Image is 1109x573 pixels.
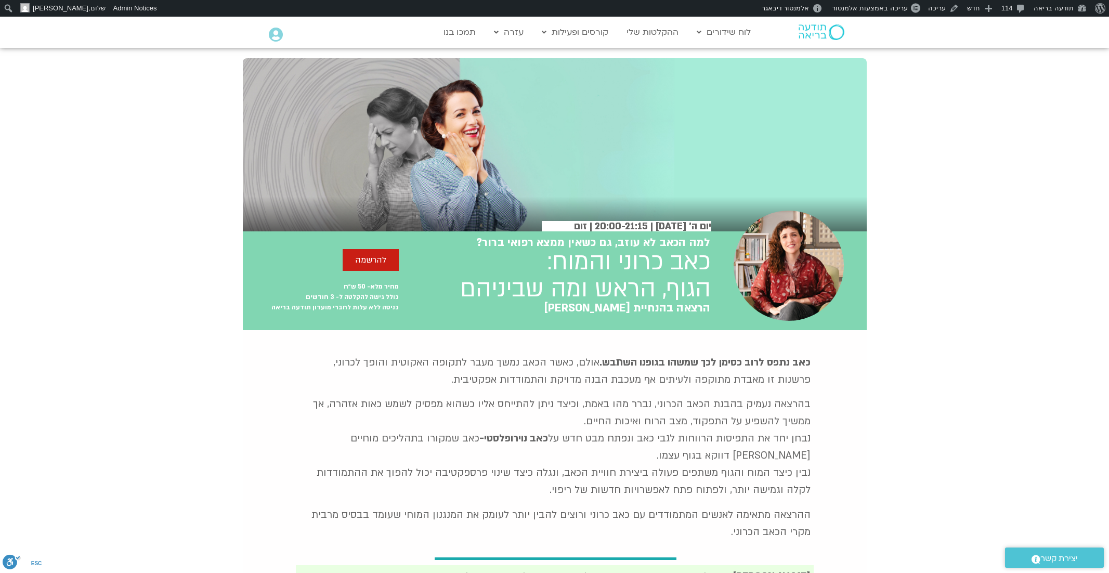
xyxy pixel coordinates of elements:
[599,356,811,369] strong: כאב נתפס לרוב כסימן לכך שמשהו בגופנו השתבש.
[832,4,907,12] span: עריכה באמצעות אלמנטור
[299,396,811,499] p: בהרצאה נעמיק בהבנת הכאב הכרוני, נברר מהו באמת, וכיצד ניתן להתייחס אליו כשהוא מפסיק לשמש כאות אזהר...
[243,281,399,312] p: מחיר מלא- 50 ש״ח כולל גישה להקלטה ל- 3 חודשים כניסה ללא עלות לחברי מועדון תודעה בריאה
[692,22,756,42] a: לוח שידורים
[33,4,88,12] span: [PERSON_NAME]
[621,22,684,42] a: ההקלטות שלי
[476,237,711,249] h2: למה הכאב לא עוזב, גם כשאין ממצא רפואי ברור?
[1005,548,1104,568] a: יצירת קשר
[355,255,386,265] span: להרשמה
[1040,552,1078,566] span: יצירת קשר
[544,302,710,315] h2: הרצאה בהנחיית [PERSON_NAME]
[343,249,399,271] a: להרשמה
[438,22,481,42] a: תמכו בנו
[299,506,811,541] p: ההרצאה מתאימה לאנשים המתמודדים עם כאב כרוני ורוצים להבין יותר לעומק את המנגנון המוחי שעומד בבסיס ...
[799,24,844,40] img: תודעה בריאה
[537,22,614,42] a: קורסים ופעילות
[299,354,811,388] p: אולם, כאשר הכאב נמשך מעבר לתקופה האקוטית והופך לכרוני, פרשנות זו מאבדת מתוקפה ולעיתים אף מעכבת הב...
[542,221,711,232] h2: יום ה׳ [DATE] | 20:00-21:15 | זום
[460,249,711,303] h2: כאב כרוני והמוח: הגוף, הראש ומה שביניהם
[479,432,548,445] strong: כאב נוירופלסטי-
[489,22,529,42] a: עזרה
